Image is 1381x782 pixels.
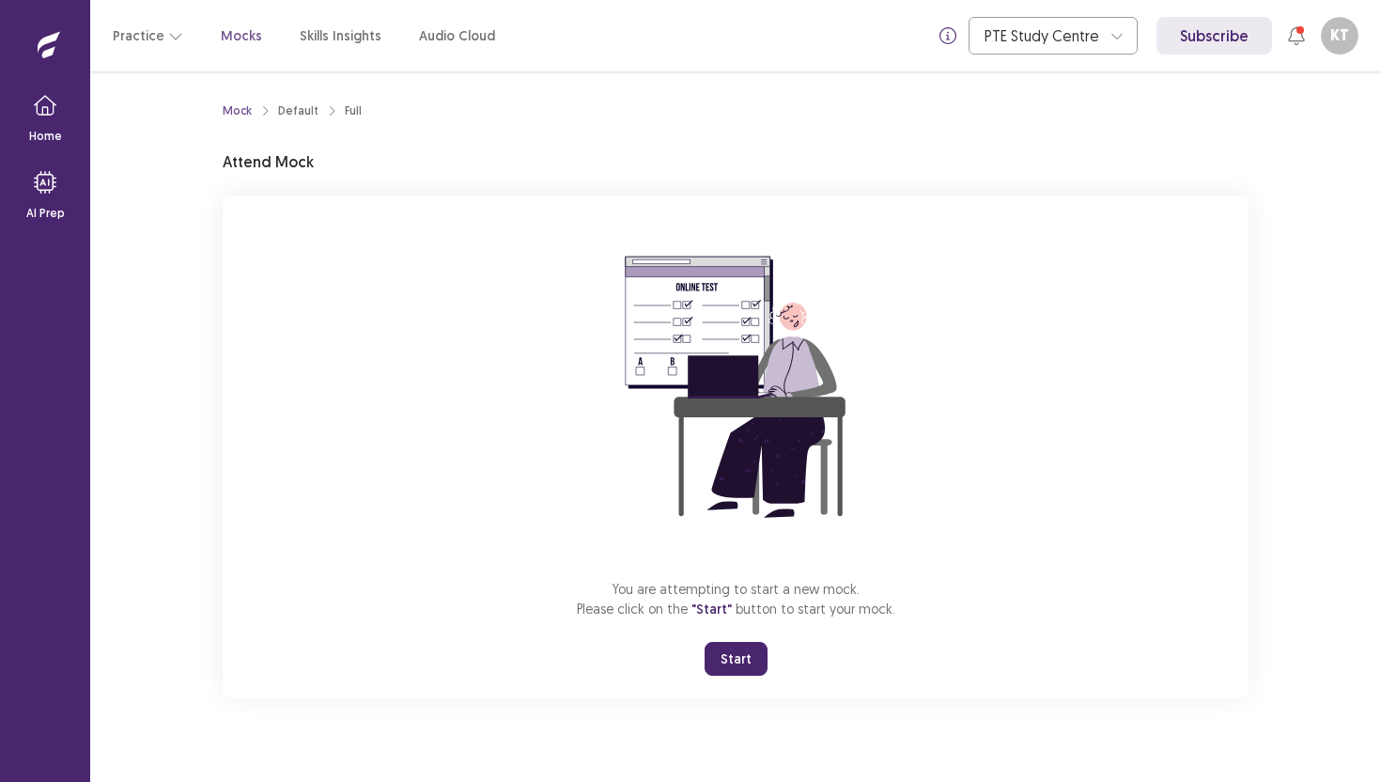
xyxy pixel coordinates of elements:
nav: breadcrumb [223,102,362,119]
a: Mock [223,102,252,119]
div: Full [345,102,362,119]
img: attend-mock [566,218,905,556]
div: PTE Study Centre [985,18,1101,54]
button: Start [705,642,768,676]
p: Attend Mock [223,150,314,173]
p: You are attempting to start a new mock. Please click on the button to start your mock. [577,579,895,619]
button: KT [1321,17,1358,55]
a: Audio Cloud [419,26,495,46]
a: Skills Insights [300,26,381,46]
button: info [931,19,965,53]
p: Home [29,128,62,145]
div: Default [278,102,318,119]
a: Mocks [221,26,262,46]
p: AI Prep [26,205,65,222]
a: Subscribe [1156,17,1272,55]
span: "Start" [691,601,732,618]
button: Practice [113,19,183,53]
